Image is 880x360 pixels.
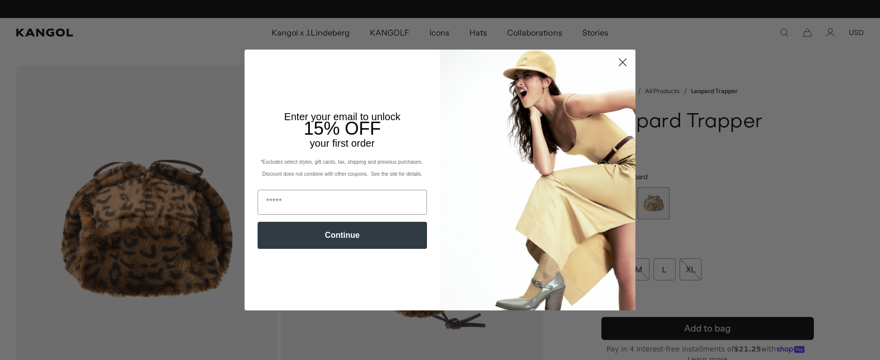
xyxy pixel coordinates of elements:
[310,138,374,149] span: your first order
[304,118,381,139] span: 15% OFF
[258,190,427,215] input: Email
[258,222,427,249] button: Continue
[614,54,631,71] button: Close dialog
[261,159,424,177] span: *Excludes select styles, gift cards, tax, shipping and previous purchases. Discount does not comb...
[284,111,400,122] span: Enter your email to unlock
[440,50,635,310] img: 93be19ad-e773-4382-80b9-c9d740c9197f.jpeg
